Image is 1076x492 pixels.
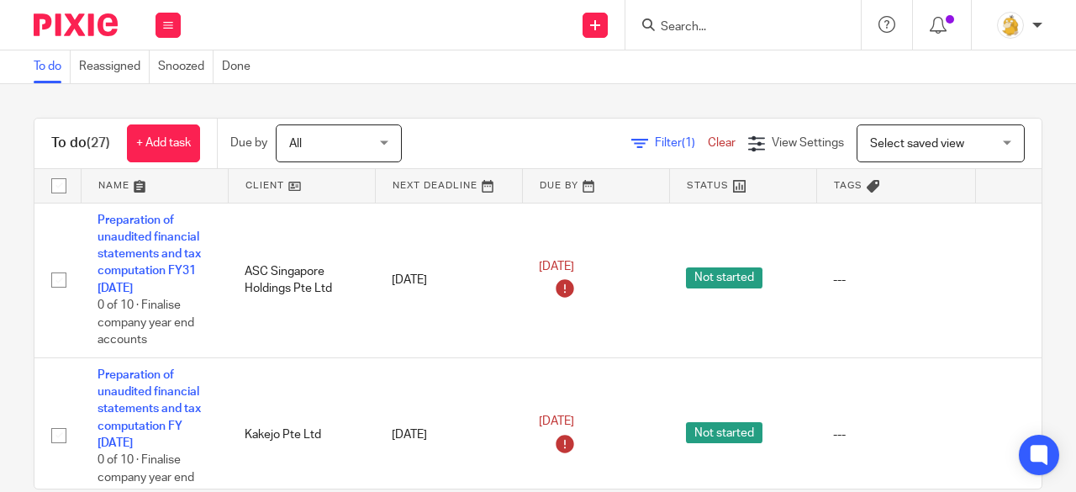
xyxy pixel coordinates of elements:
div: --- [833,426,958,443]
span: All [289,138,302,150]
td: ASC Singapore Holdings Pte Ltd [228,203,375,357]
a: Preparation of unaudited financial statements and tax computation FY [DATE] [98,369,201,449]
span: Tags [834,181,862,190]
p: Due by [230,135,267,151]
a: Preparation of unaudited financial statements and tax computation FY31 [DATE] [98,214,201,294]
a: Done [222,50,259,83]
span: Not started [686,267,762,288]
span: 0 of 10 · Finalise company year end accounts [98,299,194,346]
input: Search [659,20,810,35]
td: [DATE] [375,203,522,357]
span: View Settings [772,137,844,149]
img: Pixie [34,13,118,36]
span: (1) [682,137,695,149]
span: Not started [686,422,762,443]
span: (27) [87,136,110,150]
a: To do [34,50,71,83]
a: Clear [708,137,736,149]
span: [DATE] [539,261,574,272]
img: MicrosoftTeams-image.png [997,12,1024,39]
span: Filter [655,137,708,149]
div: --- [833,272,958,288]
a: + Add task [127,124,200,162]
a: Snoozed [158,50,214,83]
span: Select saved view [870,138,964,150]
span: [DATE] [539,415,574,427]
h1: To do [51,135,110,152]
a: Reassigned [79,50,150,83]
